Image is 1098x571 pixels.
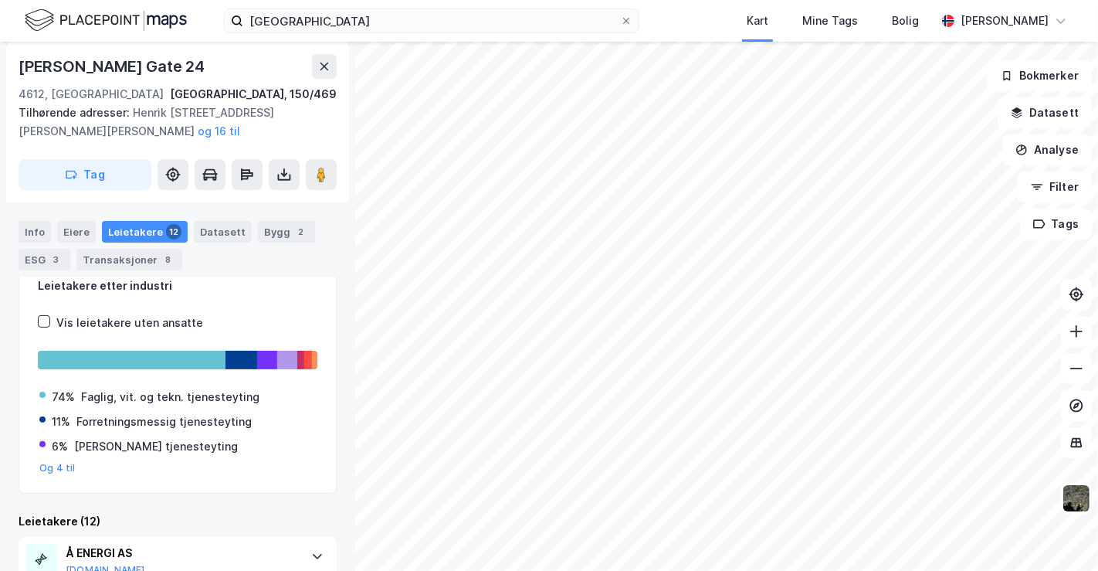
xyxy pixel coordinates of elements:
[76,413,252,431] div: Forretningsmessig tjenesteyting
[25,7,187,34] img: logo.f888ab2527a4732fd821a326f86c7f29.svg
[988,60,1092,91] button: Bokmerker
[1062,484,1091,513] img: 9k=
[170,85,337,104] div: [GEOGRAPHIC_DATA], 150/469
[1018,172,1092,202] button: Filter
[802,12,858,30] div: Mine Tags
[166,224,181,240] div: 12
[66,544,296,563] div: Å ENERGI AS
[19,54,208,79] div: [PERSON_NAME] Gate 24
[102,221,188,243] div: Leietakere
[1021,497,1098,571] iframe: Chat Widget
[19,249,70,270] div: ESG
[39,462,76,474] button: Og 4 til
[161,252,176,267] div: 8
[19,85,164,104] div: 4612, [GEOGRAPHIC_DATA]
[961,12,1049,30] div: [PERSON_NAME]
[747,12,768,30] div: Kart
[19,159,151,190] button: Tag
[74,437,238,456] div: [PERSON_NAME] tjenesteyting
[19,106,133,119] span: Tilhørende adresser:
[52,388,75,406] div: 74%
[81,388,259,406] div: Faglig, vit. og tekn. tjenesteyting
[1020,209,1092,240] button: Tags
[293,224,309,240] div: 2
[76,249,182,270] div: Transaksjoner
[19,104,324,141] div: Henrik [STREET_ADDRESS][PERSON_NAME][PERSON_NAME]
[52,413,70,431] div: 11%
[194,221,252,243] div: Datasett
[998,97,1092,128] button: Datasett
[49,252,64,267] div: 3
[892,12,919,30] div: Bolig
[38,277,317,295] div: Leietakere etter industri
[258,221,315,243] div: Bygg
[243,9,620,32] input: Søk på adresse, matrikkel, gårdeiere, leietakere eller personer
[19,221,51,243] div: Info
[52,437,68,456] div: 6%
[1002,134,1092,165] button: Analyse
[56,314,203,332] div: Vis leietakere uten ansatte
[57,221,96,243] div: Eiere
[19,512,337,531] div: Leietakere (12)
